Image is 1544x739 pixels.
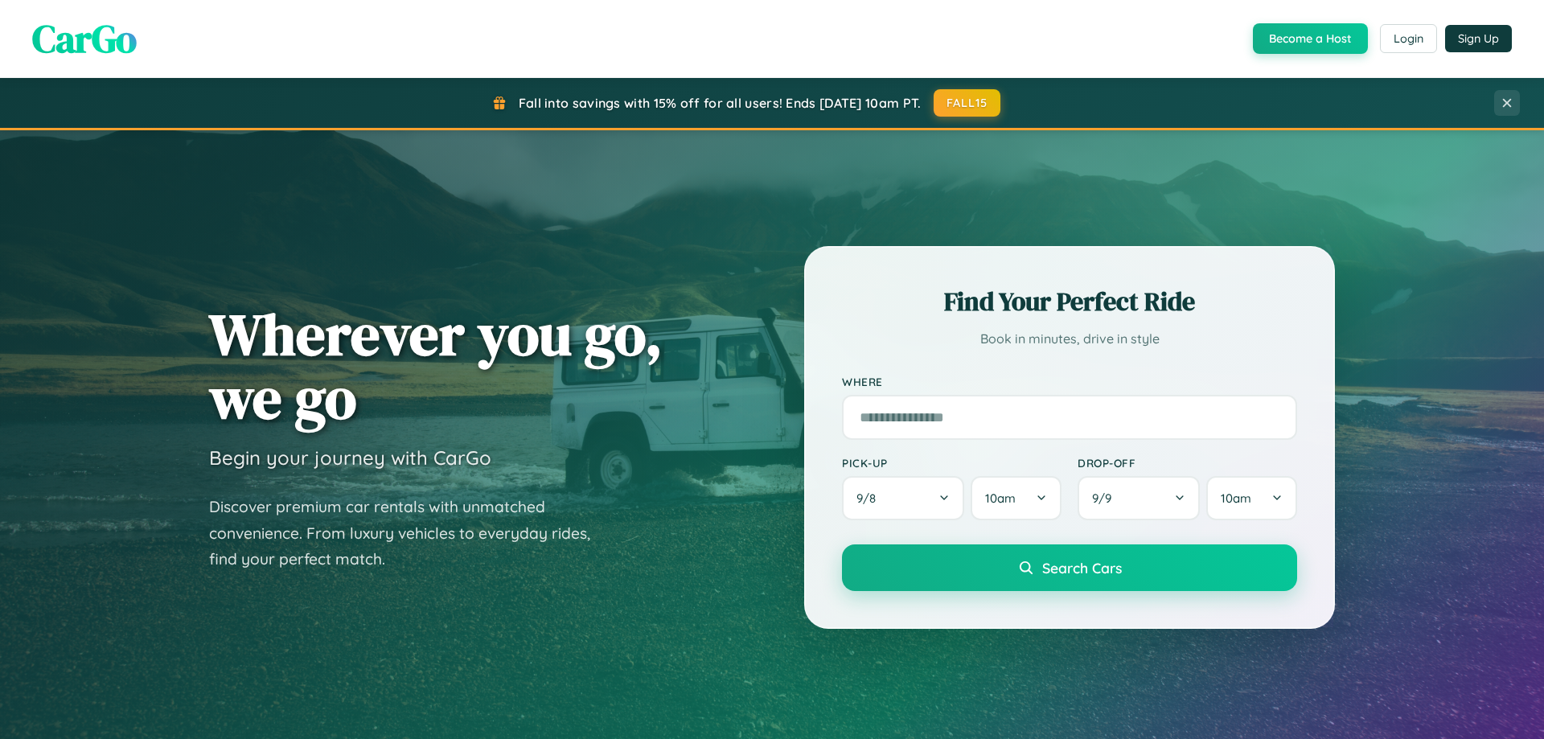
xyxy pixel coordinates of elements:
[1380,24,1437,53] button: Login
[1445,25,1512,52] button: Sign Up
[842,284,1297,319] h2: Find Your Perfect Ride
[209,302,663,429] h1: Wherever you go, we go
[934,89,1001,117] button: FALL15
[842,456,1061,470] label: Pick-up
[209,445,491,470] h3: Begin your journey with CarGo
[1206,476,1297,520] button: 10am
[32,12,137,65] span: CarGo
[842,375,1297,388] label: Where
[842,476,964,520] button: 9/8
[1042,559,1122,577] span: Search Cars
[1253,23,1368,54] button: Become a Host
[1092,491,1119,506] span: 9 / 9
[1078,476,1200,520] button: 9/9
[842,327,1297,351] p: Book in minutes, drive in style
[1078,456,1297,470] label: Drop-off
[985,491,1016,506] span: 10am
[842,544,1297,591] button: Search Cars
[971,476,1061,520] button: 10am
[856,491,884,506] span: 9 / 8
[209,494,611,573] p: Discover premium car rentals with unmatched convenience. From luxury vehicles to everyday rides, ...
[519,95,922,111] span: Fall into savings with 15% off for all users! Ends [DATE] 10am PT.
[1221,491,1251,506] span: 10am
